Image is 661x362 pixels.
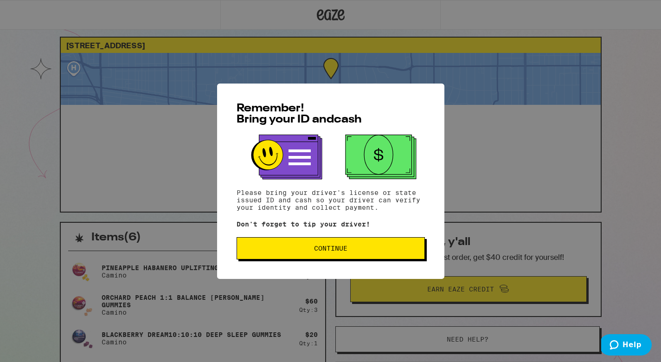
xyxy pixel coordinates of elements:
button: Continue [237,237,425,259]
span: Continue [314,245,347,252]
p: Please bring your driver's license or state issued ID and cash so your driver can verify your ide... [237,189,425,211]
p: Don't forget to tip your driver! [237,220,425,228]
iframe: Opens a widget where you can find more information [601,334,652,357]
span: Remember! Bring your ID and cash [237,103,362,125]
